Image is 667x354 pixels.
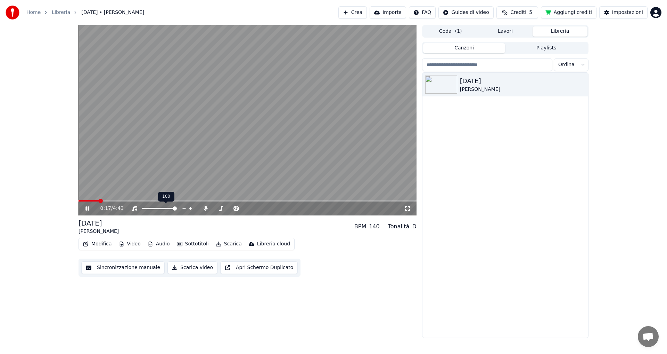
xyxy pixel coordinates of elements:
[460,86,585,93] div: [PERSON_NAME]
[257,241,290,247] div: Libreria cloud
[220,261,298,274] button: Apri Schermo Duplicato
[460,76,585,86] div: [DATE]
[455,28,462,35] span: ( 1 )
[174,239,212,249] button: Sottotitoli
[409,6,436,19] button: FAQ
[81,261,165,274] button: Sincronizzazione manuale
[158,192,174,202] div: 100
[213,239,245,249] button: Scarica
[505,43,587,53] button: Playlists
[338,6,367,19] button: Crea
[167,261,217,274] button: Scarica video
[79,218,119,228] div: [DATE]
[496,6,538,19] button: Crediti5
[116,239,143,249] button: Video
[113,205,124,212] span: 4:43
[638,326,659,347] a: Aprire la chat
[599,6,648,19] button: Impostazioni
[541,6,596,19] button: Aggiungi crediti
[510,9,526,16] span: Crediti
[478,26,533,37] button: Lavori
[26,9,144,16] nav: breadcrumb
[369,222,380,231] div: 140
[81,9,144,16] span: [DATE] • [PERSON_NAME]
[438,6,493,19] button: Guides di video
[423,26,478,37] button: Coda
[145,239,173,249] button: Audio
[423,43,505,53] button: Canzoni
[80,239,115,249] button: Modifica
[529,9,532,16] span: 5
[100,205,117,212] div: /
[612,9,643,16] div: Impostazioni
[412,222,417,231] div: D
[100,205,111,212] span: 0:17
[26,9,41,16] a: Home
[52,9,70,16] a: Libreria
[558,61,575,68] span: Ordina
[6,6,19,19] img: youka
[79,228,119,235] div: [PERSON_NAME]
[533,26,587,37] button: Libreria
[370,6,406,19] button: Importa
[354,222,366,231] div: BPM
[388,222,410,231] div: Tonalità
